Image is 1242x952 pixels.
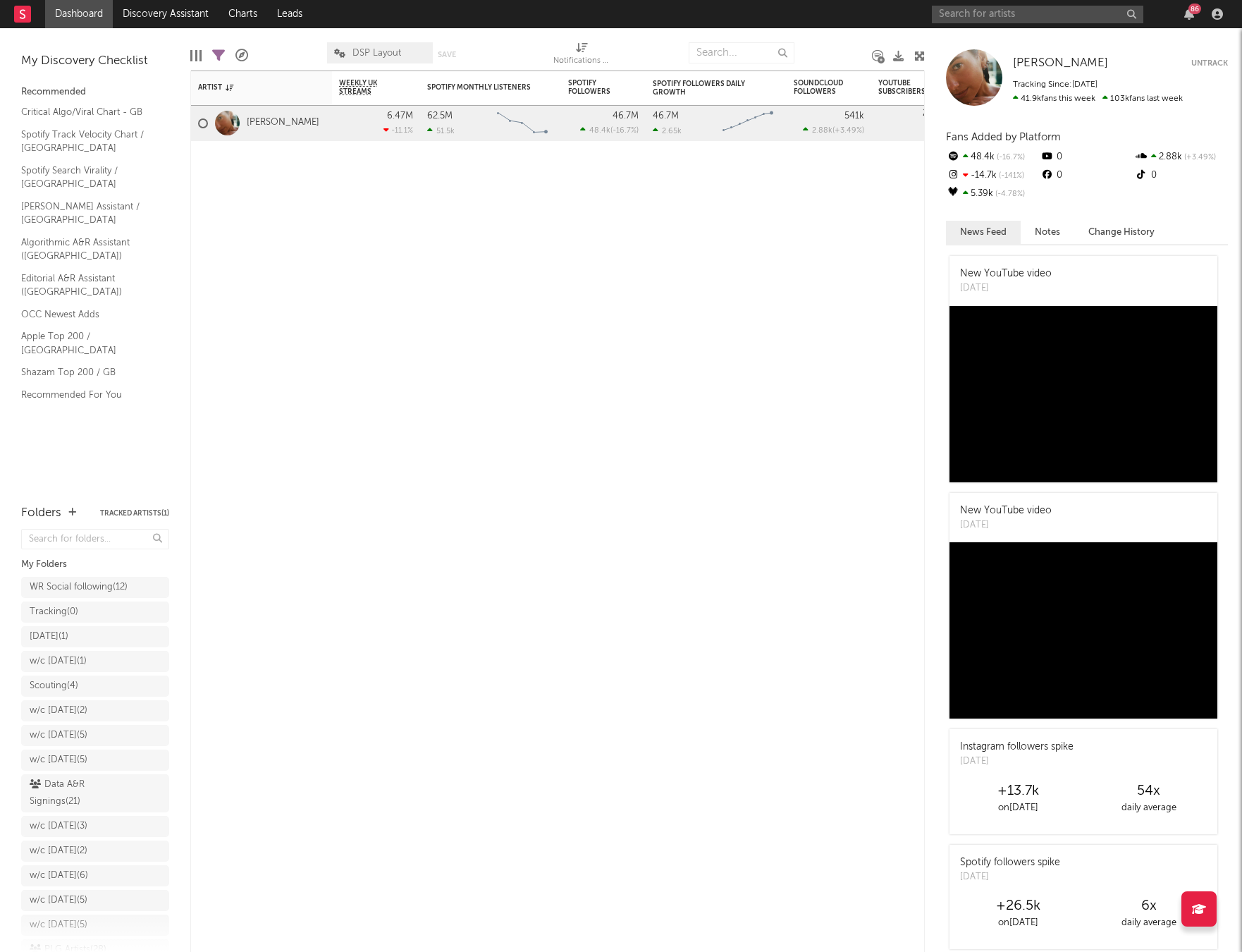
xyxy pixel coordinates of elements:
div: w/c [DATE] ( 5 ) [30,752,87,769]
div: w/c [DATE] ( 5 ) [30,917,87,934]
div: 541k [844,111,864,121]
div: 6.47M [387,111,413,121]
div: Spotify Monthly Listeners [427,83,533,92]
svg: Chart title [716,106,780,141]
div: Edit Columns [190,35,202,76]
span: -16.7 % [613,127,637,135]
div: 2.88k [1134,148,1228,166]
div: w/c [DATE] ( 1 ) [30,653,87,670]
span: 41.9k fans this week [1013,94,1095,103]
div: Tracking ( 0 ) [30,604,78,621]
a: Apple Top 200 / [GEOGRAPHIC_DATA] [21,329,155,358]
div: w/c [DATE] ( 3 ) [30,818,87,835]
button: Notes [1021,221,1074,244]
a: Algorithmic A&R Assistant ([GEOGRAPHIC_DATA]) [21,235,155,264]
span: +3.49 % [835,127,862,135]
a: w/c [DATE](5) [21,725,169,746]
a: Critical Algo/Viral Chart - GB [21,104,155,120]
button: Save [438,51,456,59]
div: 0 [1040,166,1133,185]
div: Notifications (Artist) [553,35,610,76]
button: News Feed [946,221,1021,244]
div: Data A&R Signings ( 21 ) [30,776,129,810]
div: 0 [1040,148,1133,166]
span: 48.4k [589,127,610,135]
div: 6 x [1083,898,1214,915]
a: w/c [DATE](5) [21,915,169,936]
div: +13.7k [953,783,1083,800]
div: SoundCloud Followers [794,79,843,96]
a: w/c [DATE](6) [21,865,169,886]
div: 24.4M [923,109,949,118]
div: w/c [DATE] ( 5 ) [30,727,87,744]
a: w/c [DATE](2) [21,841,169,862]
a: OCC Newest Adds [21,307,155,322]
div: 0 [1134,166,1228,185]
a: w/c [DATE](5) [21,890,169,911]
div: A&R Pipeline [235,35,248,76]
a: [DATE](1) [21,626,169,647]
div: My Discovery Checklist [21,53,169,70]
div: Artist [198,83,304,92]
div: Instagram followers spike [960,740,1074,755]
input: Search for folders... [21,529,169,549]
div: Spotify followers spike [960,855,1060,870]
div: +26.5k [953,898,1083,915]
div: Spotify Followers Daily Growth [653,80,758,97]
a: [PERSON_NAME] [247,117,319,129]
div: [DATE] [960,281,1052,295]
div: 2.65k [653,126,682,135]
span: Weekly UK Streams [339,79,392,96]
span: [PERSON_NAME] [1013,57,1108,69]
span: -4.78 % [993,190,1025,198]
div: Recommended [21,84,169,101]
div: [DATE] ( 1 ) [30,628,68,645]
div: daily average [1083,915,1214,932]
div: 46.7M [613,111,639,121]
div: w/c [DATE] ( 5 ) [30,892,87,909]
div: [DATE] [960,755,1074,769]
div: New YouTube video [960,267,1052,281]
div: Folders [21,505,61,522]
div: 51.5k [427,126,455,135]
a: [PERSON_NAME] Assistant / [GEOGRAPHIC_DATA] [21,199,155,228]
div: 48.4k [946,148,1040,166]
div: w/c [DATE] ( 6 ) [30,867,88,884]
span: DSP Layout [352,49,401,58]
div: -14.7k [946,166,1040,185]
a: WR Social following(12) [21,577,169,598]
a: w/c [DATE](1) [21,651,169,672]
a: Spotify Track Velocity Chart / [GEOGRAPHIC_DATA] [21,127,155,156]
input: Search... [689,42,794,63]
div: -11.1 % [383,126,413,135]
div: My Folders [21,556,169,573]
div: YouTube Subscribers [878,79,928,96]
a: Spotify Search Virality / [GEOGRAPHIC_DATA] [21,163,155,192]
div: 86 [1188,4,1201,14]
a: Editorial A&R Assistant ([GEOGRAPHIC_DATA]) [21,271,155,300]
div: ( ) [580,126,639,135]
a: Recommended For You [21,387,155,403]
input: Search for artists [932,6,1143,23]
a: w/c [DATE](3) [21,816,169,837]
div: 5.39k [946,185,1040,203]
span: -141 % [997,172,1024,180]
div: daily average [1083,800,1214,817]
div: ( ) [803,126,864,135]
span: Fans Added by Platform [946,132,1061,142]
a: [PERSON_NAME] [1013,56,1108,71]
div: [DATE] [960,518,1052,532]
div: Notifications (Artist) [553,53,610,70]
div: Filters(1 of 1) [212,35,225,76]
div: Spotify Followers [568,79,617,96]
div: New YouTube video [960,504,1052,518]
div: 54 x [1083,783,1214,800]
svg: Chart title [491,106,554,141]
div: w/c [DATE] ( 2 ) [30,702,87,719]
a: Shazam Top 200 / GB [21,365,155,380]
button: Untrack [1191,56,1228,71]
span: +3.49 % [1182,154,1216,161]
a: w/c [DATE](2) [21,700,169,721]
div: WR Social following ( 12 ) [30,579,128,596]
div: on [DATE] [953,915,1083,932]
